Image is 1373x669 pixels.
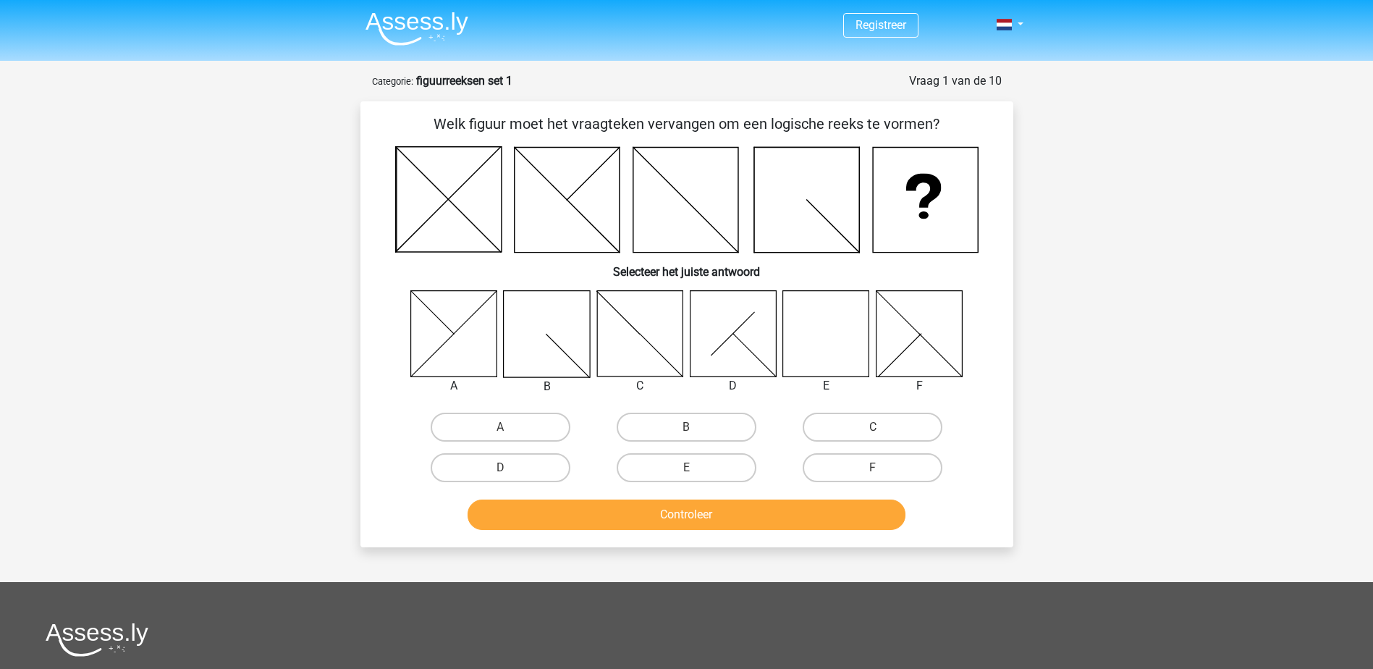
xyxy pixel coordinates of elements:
[679,377,788,395] div: D
[384,113,990,135] p: Welk figuur moet het vraagteken vervangen om een logische reeks te vormen?
[431,413,570,442] label: A
[46,623,148,657] img: Assessly logo
[865,377,974,395] div: F
[468,500,905,530] button: Controleer
[856,18,906,32] a: Registreer
[492,378,601,395] div: B
[909,72,1002,90] div: Vraag 1 van de 10
[366,12,468,46] img: Assessly
[803,413,942,442] label: C
[586,377,695,395] div: C
[384,253,990,279] h6: Selecteer het juiste antwoord
[400,377,509,395] div: A
[431,453,570,482] label: D
[772,377,881,395] div: E
[372,76,413,87] small: Categorie:
[803,453,942,482] label: F
[416,74,512,88] strong: figuurreeksen set 1
[617,413,756,442] label: B
[617,453,756,482] label: E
